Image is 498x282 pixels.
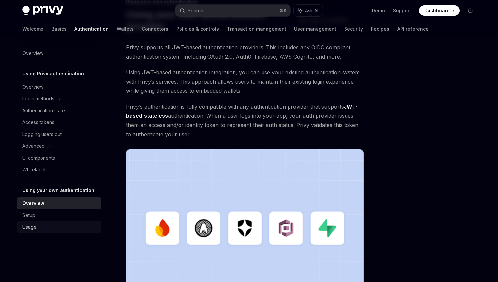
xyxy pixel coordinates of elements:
[22,70,84,78] h5: Using Privy authentication
[74,21,109,37] a: Authentication
[22,95,54,103] div: Login methods
[126,43,364,61] span: Privy supports all JWT-based authentication providers. This includes any OIDC compliant authentic...
[371,21,389,37] a: Recipes
[117,21,134,37] a: Wallets
[126,68,364,95] span: Using JWT-based authentication integration, you can use your existing authentication system with ...
[22,223,37,231] div: Usage
[393,7,411,14] a: Support
[188,7,206,14] div: Search...
[465,5,476,16] button: Toggle dark mode
[22,199,44,207] div: Overview
[144,113,168,119] a: stateless
[17,116,101,128] a: Access tokens
[17,221,101,233] a: Usage
[22,154,55,162] div: UI components
[424,7,450,14] span: Dashboard
[22,118,54,126] div: Access tokens
[51,21,67,37] a: Basics
[17,164,101,176] a: Whitelabel
[17,128,101,140] a: Logging users out
[372,7,385,14] a: Demo
[22,166,45,174] div: Whitelabel
[22,186,94,194] h5: Using your own authentication
[17,105,101,116] a: Authentication state
[17,47,101,59] a: Overview
[22,49,43,57] div: Overview
[22,211,35,219] div: Setup
[17,197,101,209] a: Overview
[22,142,45,150] div: Advanced
[22,107,65,115] div: Authentication state
[397,21,429,37] a: API reference
[17,209,101,221] a: Setup
[17,81,101,93] a: Overview
[294,5,323,16] button: Ask AI
[17,152,101,164] a: UI components
[22,6,63,15] img: dark logo
[344,21,363,37] a: Security
[280,8,287,13] span: ⌘ K
[305,7,318,14] span: Ask AI
[22,21,43,37] a: Welcome
[142,21,168,37] a: Connectors
[176,21,219,37] a: Policies & controls
[22,83,43,91] div: Overview
[294,21,336,37] a: User management
[227,21,286,37] a: Transaction management
[419,5,460,16] a: Dashboard
[175,5,290,16] button: Search...⌘K
[126,102,364,139] span: Privy’s authentication is fully compatible with any authentication provider that supports , authe...
[22,130,62,138] div: Logging users out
